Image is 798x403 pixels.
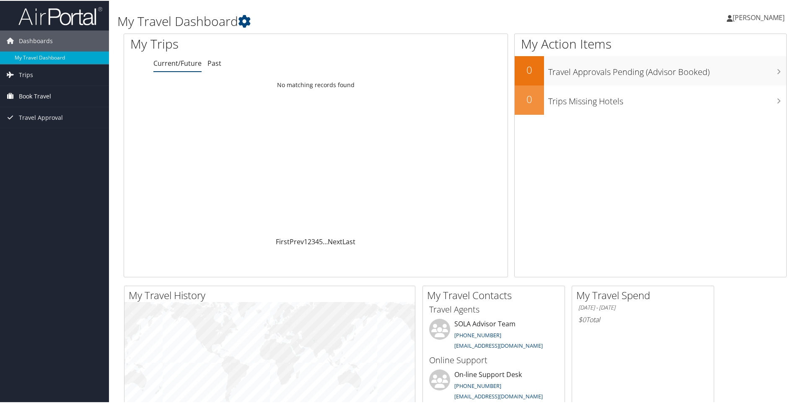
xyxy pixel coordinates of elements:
[319,236,323,245] a: 5
[429,303,558,315] h3: Travel Agents
[315,236,319,245] a: 4
[276,236,290,245] a: First
[207,58,221,67] a: Past
[733,12,785,21] span: [PERSON_NAME]
[130,34,342,52] h1: My Trips
[19,64,33,85] span: Trips
[454,392,543,399] a: [EMAIL_ADDRESS][DOMAIN_NAME]
[578,303,707,311] h6: [DATE] - [DATE]
[19,106,63,127] span: Travel Approval
[308,236,311,245] a: 2
[425,369,562,403] li: On-line Support Desk
[429,354,558,365] h3: Online Support
[454,341,543,349] a: [EMAIL_ADDRESS][DOMAIN_NAME]
[576,287,714,302] h2: My Travel Spend
[515,85,786,114] a: 0Trips Missing Hotels
[515,62,544,76] h2: 0
[515,91,544,106] h2: 0
[515,34,786,52] h1: My Action Items
[153,58,202,67] a: Current/Future
[124,77,508,92] td: No matching records found
[548,90,786,106] h3: Trips Missing Hotels
[19,85,51,106] span: Book Travel
[129,287,415,302] h2: My Travel History
[548,61,786,77] h3: Travel Approvals Pending (Advisor Booked)
[304,236,308,245] a: 1
[18,5,102,25] img: airportal-logo.png
[425,318,562,352] li: SOLA Advisor Team
[727,4,793,29] a: [PERSON_NAME]
[578,314,707,323] h6: Total
[311,236,315,245] a: 3
[578,314,586,323] span: $0
[323,236,328,245] span: …
[454,331,501,338] a: [PHONE_NUMBER]
[19,30,53,51] span: Dashboards
[515,55,786,85] a: 0Travel Approvals Pending (Advisor Booked)
[290,236,304,245] a: Prev
[328,236,342,245] a: Next
[342,236,355,245] a: Last
[454,381,501,389] a: [PHONE_NUMBER]
[427,287,565,302] h2: My Travel Contacts
[117,12,568,29] h1: My Travel Dashboard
